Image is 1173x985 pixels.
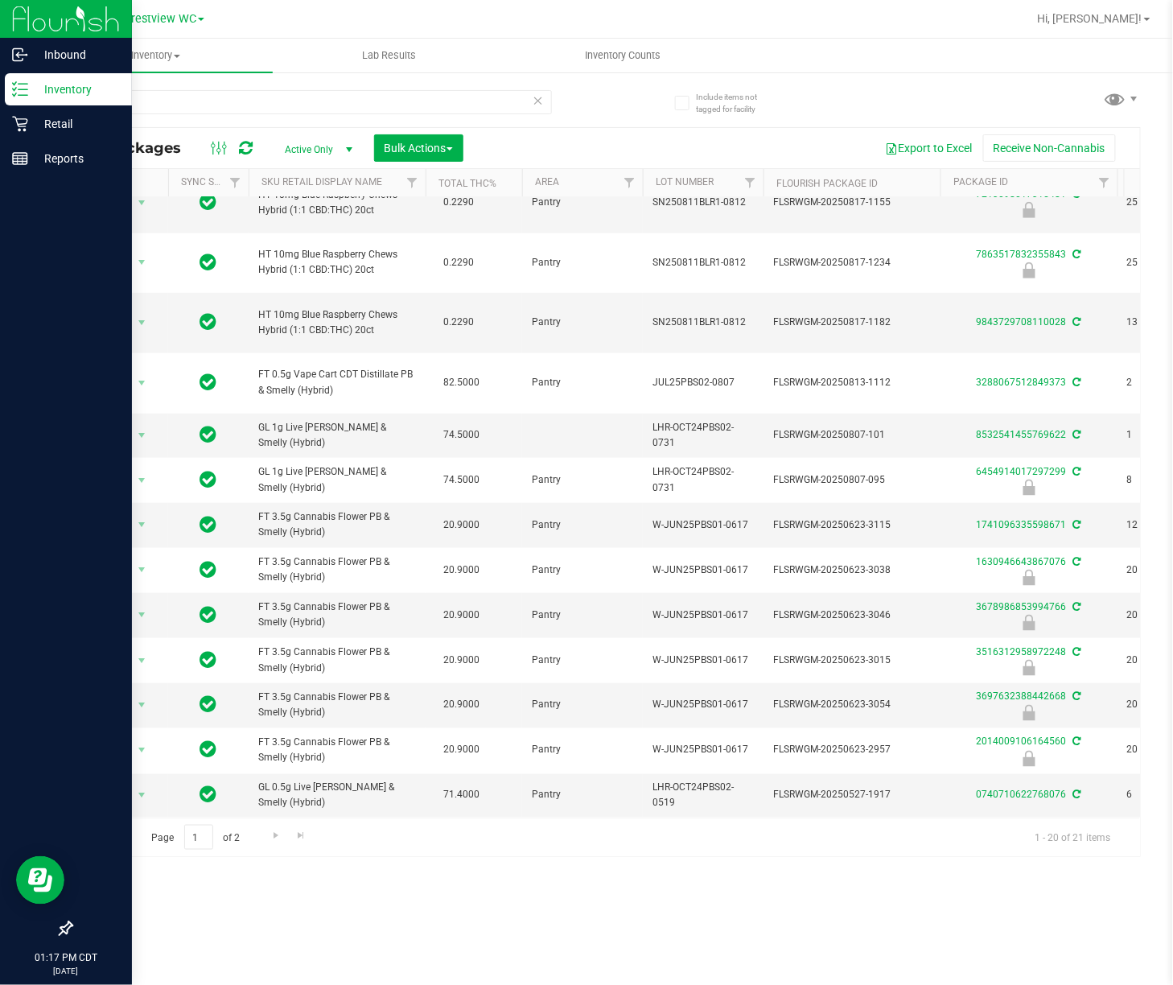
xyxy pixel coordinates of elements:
button: Export to Excel [875,134,983,162]
a: 2014009106164560 [977,736,1067,748]
span: Sync from Compliance System [1071,249,1081,260]
a: Filter [737,169,763,196]
span: Sync from Compliance System [1071,429,1081,440]
a: 8532541455769622 [977,429,1067,440]
div: Newly Received [938,570,1120,586]
p: Reports [28,149,125,168]
span: In Sync [200,739,217,761]
a: Filter [222,169,249,196]
span: FLSRWGM-20250623-3115 [773,517,931,533]
span: FT 3.5g Cannabis Flower PB & Smelly (Hybrid) [258,554,416,585]
div: Newly Received [938,615,1120,631]
span: Pantry [532,743,633,758]
a: 7863517832355843 [977,249,1067,260]
span: In Sync [200,311,217,333]
span: Pantry [532,698,633,713]
span: In Sync [200,604,217,626]
a: Area [535,176,559,188]
span: In Sync [200,423,217,446]
span: Inventory [39,48,273,63]
span: select [132,424,152,447]
span: Sync from Compliance System [1071,601,1081,612]
a: Package ID [953,176,1008,188]
span: FT 3.5g Cannabis Flower PB & Smelly (Hybrid) [258,509,416,540]
span: FT 3.5g Cannabis Flower PB & Smelly (Hybrid) [258,645,416,675]
span: FLSRWGM-20250817-1155 [773,195,931,210]
span: LHR-OCT24PBS02-0519 [652,781,754,811]
a: 9843729708110028 [977,316,1067,328]
p: Retail [28,114,125,134]
a: SKU Retail Display Name [261,176,382,188]
iframe: Resource center [16,856,64,905]
a: 3678986853994766 [977,601,1067,612]
span: In Sync [200,558,217,581]
span: 74.5000 [435,468,488,492]
div: Newly Received [938,660,1120,676]
span: Pantry [532,563,633,578]
div: Newly Received [938,751,1120,767]
span: FLSRWGM-20250807-095 [773,472,931,488]
span: FLSRWGM-20250817-1182 [773,315,931,330]
a: 0740710622768076 [977,789,1067,801]
span: FLSRWGM-20250623-3015 [773,653,931,668]
span: select [132,251,152,274]
span: 20.9000 [435,694,488,717]
a: 1741096335598671 [977,519,1067,530]
span: 20.9000 [435,513,488,537]
span: All Packages [84,139,197,157]
span: Pantry [532,472,633,488]
span: W-JUN25PBS01-0617 [652,517,754,533]
span: Inventory Counts [564,48,683,63]
input: Search Package ID, Item Name, SKU, Lot or Part Number... [71,90,552,114]
a: Filter [399,169,426,196]
span: In Sync [200,694,217,716]
span: SN250811BLR1-0812 [652,255,754,270]
span: Pantry [532,608,633,623]
a: Total THC% [438,178,496,189]
a: Inventory Counts [506,39,740,72]
span: HT 10mg Blue Raspberry Chews Hybrid (1:1 CBD:THC) 20ct [258,188,416,218]
span: Pantry [532,375,633,390]
span: 20.9000 [435,649,488,672]
span: Sync from Compliance System [1071,466,1081,477]
span: select [132,469,152,492]
span: W-JUN25PBS01-0617 [652,608,754,623]
span: FT 3.5g Cannabis Flower PB & Smelly (Hybrid) [258,690,416,721]
span: FLSRWGM-20250623-3038 [773,563,931,578]
span: Sync from Compliance System [1071,556,1081,567]
a: Sync Status [181,176,243,188]
div: Newly Received [938,262,1120,278]
a: Lot Number [656,176,714,188]
span: HT 10mg Blue Raspberry Chews Hybrid (1:1 CBD:THC) 20ct [258,307,416,338]
span: Sync from Compliance System [1071,377,1081,388]
span: In Sync [200,371,217,394]
span: 20.9000 [435,739,488,762]
inline-svg: Retail [12,116,28,132]
input: 1 [184,825,213,850]
span: SN250811BLR1-0812 [652,315,754,330]
span: GL 1g Live [PERSON_NAME] & Smelly (Hybrid) [258,420,416,451]
span: W-JUN25PBS01-0617 [652,653,754,668]
span: 0.2290 [435,251,482,274]
span: Pantry [532,195,633,210]
span: Sync from Compliance System [1071,646,1081,657]
span: 0.2290 [435,191,482,214]
span: Pantry [532,315,633,330]
p: Inventory [28,80,125,99]
span: FLSRWGM-20250623-3046 [773,608,931,623]
span: Crestview WC [124,12,196,26]
div: Newly Received [938,480,1120,496]
p: 01:17 PM CDT [7,951,125,966]
span: Sync from Compliance System [1071,519,1081,530]
span: select [132,785,152,807]
span: FT 0.5g Vape Cart CDT Distillate PB & Smelly (Hybrid) [258,367,416,398]
span: Lab Results [341,48,438,63]
span: W-JUN25PBS01-0617 [652,698,754,713]
span: JUL25PBS02-0807 [652,375,754,390]
a: 6454914017297299 [977,466,1067,477]
span: GL 1g Live [PERSON_NAME] & Smelly (Hybrid) [258,464,416,495]
span: In Sync [200,784,217,806]
span: FT 3.5g Cannabis Flower PB & Smelly (Hybrid) [258,736,416,766]
inline-svg: Inbound [12,47,28,63]
span: HT 10mg Blue Raspberry Chews Hybrid (1:1 CBD:THC) 20ct [258,247,416,278]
